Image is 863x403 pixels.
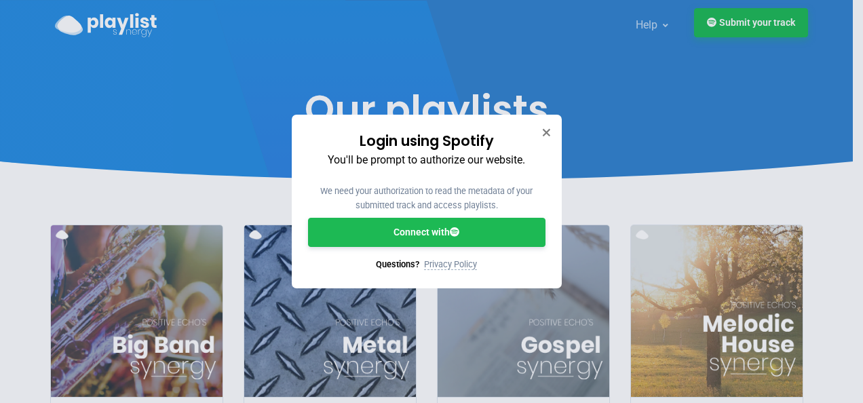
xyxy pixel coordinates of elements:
[308,218,545,247] a: Connect with
[308,131,545,151] h3: Login using Spotify
[308,185,545,212] p: We need your authorization to read the metadata of your submitted track and access playlists.
[424,259,477,270] a: Privacy Policy
[308,151,545,169] p: You'll be prompt to authorize our website.
[541,126,551,139] button: Close
[376,259,419,269] span: Questions?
